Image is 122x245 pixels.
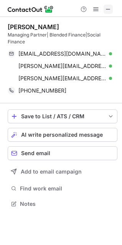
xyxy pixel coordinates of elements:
[8,199,117,209] button: Notes
[20,185,114,192] span: Find work email
[8,183,117,194] button: Find work email
[8,5,54,14] img: ContactOut v5.3.10
[21,150,50,156] span: Send email
[8,128,117,142] button: AI write personalized message
[8,23,59,31] div: [PERSON_NAME]
[21,169,82,175] span: Add to email campaign
[18,87,66,94] span: [PHONE_NUMBER]
[18,75,106,82] span: [PERSON_NAME][EMAIL_ADDRESS][PERSON_NAME][DOMAIN_NAME]
[20,200,114,207] span: Notes
[18,50,106,57] span: [EMAIL_ADDRESS][DOMAIN_NAME]
[21,132,103,138] span: AI write personalized message
[21,113,104,119] div: Save to List / ATS / CRM
[18,63,106,70] span: [PERSON_NAME][EMAIL_ADDRESS][PERSON_NAME][PERSON_NAME][DOMAIN_NAME]
[8,146,117,160] button: Send email
[8,165,117,179] button: Add to email campaign
[8,31,117,45] div: Managing Partner| Blended Finance|Social Finance
[8,109,117,123] button: save-profile-one-click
